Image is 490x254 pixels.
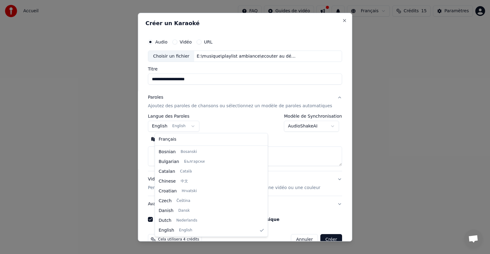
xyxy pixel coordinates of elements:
[184,159,205,164] span: Български
[159,149,176,155] span: Bosnian
[159,178,176,184] span: Chinese
[179,228,192,233] span: English
[159,136,176,142] span: Français
[182,189,197,194] span: Hrvatski
[159,188,177,194] span: Croatian
[159,208,173,214] span: Danish
[180,169,192,174] span: Català
[159,169,175,175] span: Catalan
[178,208,190,213] span: Dansk
[159,227,174,233] span: English
[159,159,179,165] span: Bulgarian
[181,179,188,184] span: 中文
[159,218,171,224] span: Dutch
[176,218,197,223] span: Nederlands
[181,150,197,154] span: Bosanski
[159,198,171,204] span: Czech
[176,199,190,203] span: Čeština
